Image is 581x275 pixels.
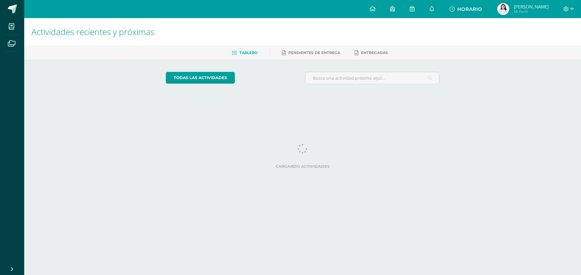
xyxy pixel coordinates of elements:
span: Mi Perfil [514,9,549,14]
label: Cargando actividades [166,164,440,169]
input: Busca una actividad próxima aquí... [305,72,439,84]
span: Entregadas [361,50,388,55]
img: 8a7318a875dd17d5ab79ac8153c96a7f.png [497,3,509,15]
span: Tablero [239,50,258,55]
a: Tablero [232,48,258,58]
span: HORARIO [457,6,482,12]
a: todas las Actividades [166,72,235,84]
a: Pendientes de entrega [282,48,340,58]
span: Actividades recientes y próximas [31,26,154,37]
span: Pendientes de entrega [288,50,340,55]
a: Entregadas [355,48,388,58]
span: [PERSON_NAME] [514,4,549,10]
